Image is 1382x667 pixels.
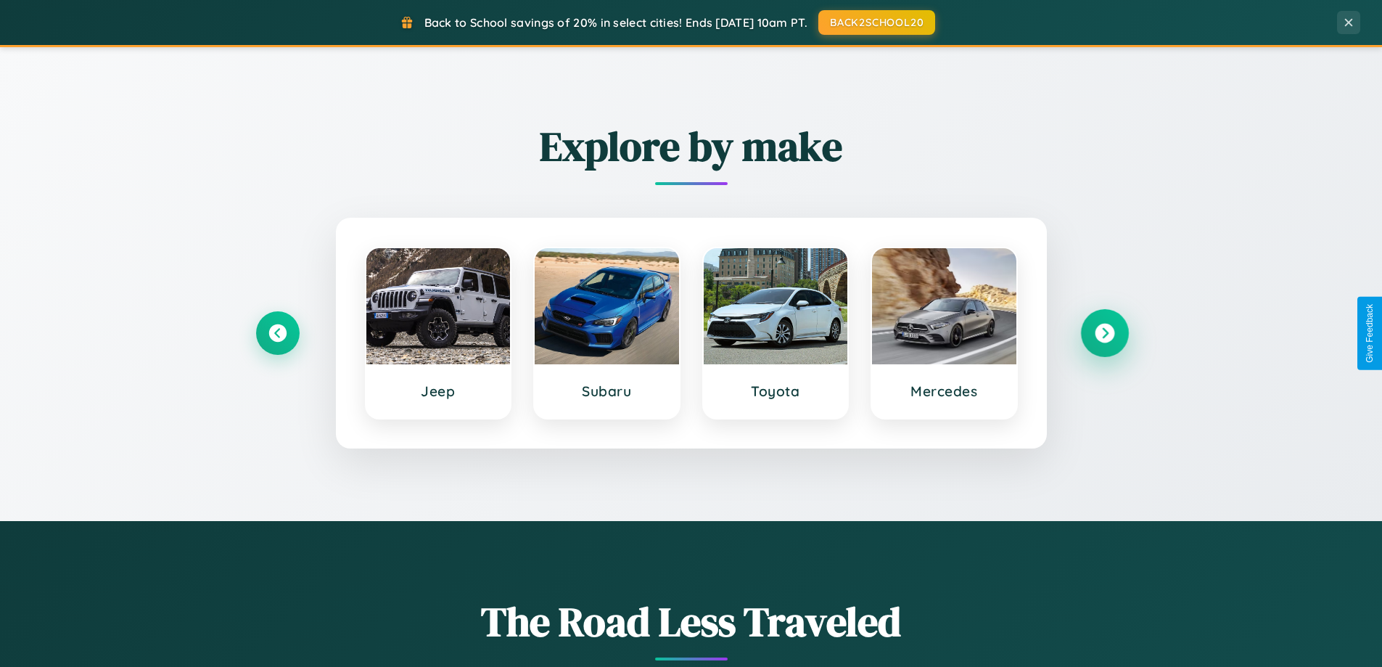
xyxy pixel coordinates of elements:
[818,10,935,35] button: BACK2SCHOOL20
[424,15,807,30] span: Back to School savings of 20% in select cities! Ends [DATE] 10am PT.
[381,382,496,400] h3: Jeep
[1365,304,1375,363] div: Give Feedback
[549,382,665,400] h3: Subaru
[718,382,834,400] h3: Toyota
[256,594,1127,650] h1: The Road Less Traveled
[256,118,1127,174] h2: Explore by make
[887,382,1002,400] h3: Mercedes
